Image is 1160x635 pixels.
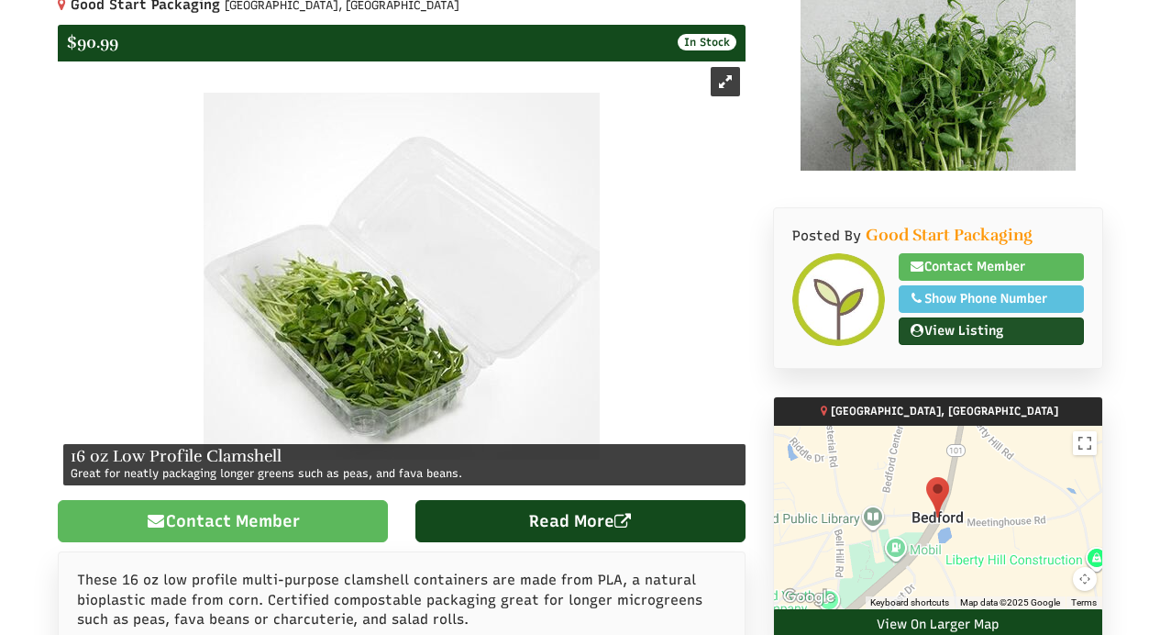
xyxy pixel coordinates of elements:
[899,317,1084,345] a: View Listing
[58,500,388,542] a: Contact Member
[899,253,1084,281] a: Contact Member
[67,32,118,52] span: $90.99
[774,397,1102,426] p: [GEOGRAPHIC_DATA], [GEOGRAPHIC_DATA]
[1073,567,1097,591] button: Map camera controls
[1073,431,1097,455] button: Toggle fullscreen view
[779,585,839,609] img: Google
[63,444,746,485] div: Great for neatly packaging longer greens such as peas, and fava beans.
[866,225,1033,245] a: Good Start Packaging
[1071,597,1097,607] a: Terms (opens in new tab)
[792,253,885,346] img: Good Start Packaging
[779,585,839,609] a: Open this area in Google Maps (opens a new window)
[71,448,738,466] h4: 16 oz Low Profile Clamshell
[870,596,949,609] button: Keyboard shortcuts
[960,597,1060,607] span: Map data ©2025 Google
[204,93,600,460] img: 16 oz Low Profile Clamshell
[77,571,726,629] p: These 16 oz low profile multi-purpose clamshell containers are made from PLA, a natural bioplasti...
[415,500,746,542] a: Read More
[678,34,736,50] span: In Stock
[792,227,861,246] p: Posted By
[909,286,1074,312] div: Show Phone Number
